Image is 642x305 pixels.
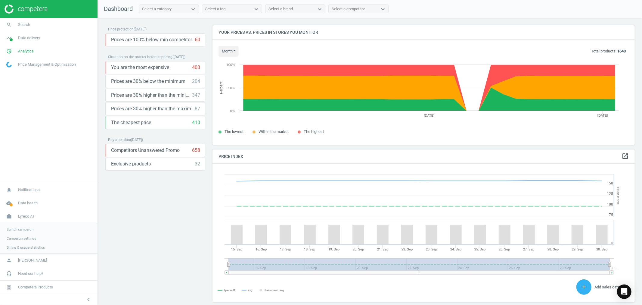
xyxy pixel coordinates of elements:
span: Prices are 30% higher than the minimum [111,92,192,99]
tspan: 24. Sep [450,247,461,251]
span: Add sales data [594,285,620,289]
tspan: 26. Sep [499,247,510,251]
text: 125 [607,192,613,196]
text: 150 [607,181,613,185]
tspan: 30. Sep [596,247,607,251]
div: 403 [192,64,200,71]
div: Select a competitor [332,6,365,12]
tspan: avg [248,289,252,292]
p: Total products: [591,49,626,54]
div: Open Intercom Messenger [617,285,631,299]
h4: Your prices vs. prices in stores you monitor [212,25,635,39]
span: Prices are 30% higher than the maximal [111,105,195,112]
tspan: 17. Sep [280,247,291,251]
tspan: Price Index [616,187,620,204]
text: 50% [228,86,235,90]
span: Dashboard [104,5,133,12]
div: 60 [195,36,200,43]
span: Campaign settings [7,236,36,241]
tspan: Lyreco AT [224,289,236,292]
span: Data delivery [18,35,40,41]
span: Competitors Unanswered Promo [111,147,180,154]
span: Competera Products [18,285,53,290]
i: headset_mic [3,268,15,279]
span: You are the most expensive [111,64,169,71]
tspan: 28. Sep [547,247,559,251]
span: [PERSON_NAME] [18,258,47,263]
div: 32 [195,161,200,167]
i: notifications [3,184,15,196]
h4: Price Index [212,149,635,164]
span: ( [DATE] ) [130,138,143,142]
tspan: [DATE] [424,114,435,117]
tspan: 25. Sep [475,247,486,251]
text: 100% [227,63,235,67]
i: chevron_left [85,296,92,303]
span: Within the market [259,129,289,134]
div: 87 [195,105,200,112]
i: timeline [3,32,15,44]
i: search [3,19,15,30]
div: Select a category [142,6,172,12]
span: ( [DATE] ) [134,27,147,31]
tspan: 15. Sep [231,247,242,251]
tspan: 30. … [611,266,618,270]
span: The highest [304,129,324,134]
b: 1643 [617,49,626,53]
tspan: 18. Sep [304,247,315,251]
span: Price Management & Optimization [18,62,76,67]
span: Situation on the market before repricing [108,55,172,59]
div: Select a tag [205,6,225,12]
text: 0% [230,109,235,113]
span: ( [DATE] ) [172,55,185,59]
span: Need our help? [18,271,43,276]
text: 100 [607,202,613,206]
tspan: [DATE] [597,114,608,117]
tspan: 19. Sep [328,247,340,251]
tspan: 21. Sep [377,247,388,251]
i: add [580,283,588,291]
span: Analytics [18,49,34,54]
tspan: Percent [219,81,223,94]
span: Notifications [18,187,40,193]
i: person [3,255,15,266]
tspan: 22. Sep [402,247,413,251]
span: Pay attention [108,138,130,142]
tspan: 27. Sep [523,247,534,251]
i: pie_chart_outlined [3,46,15,57]
i: work [3,211,15,222]
div: 204 [192,78,200,85]
tspan: 23. Sep [426,247,437,251]
text: 75 [609,213,613,217]
tspan: Pairs count: avg [265,289,284,292]
img: ajHJNr6hYgQAAAAASUVORK5CYII= [5,5,47,14]
button: add [576,279,591,295]
img: wGWNvw8QSZomAAAAABJRU5ErkJggg== [6,62,12,68]
span: Lyreco AT [18,214,35,219]
a: open_in_new [622,152,629,160]
span: Price protection [108,27,134,31]
span: Data health [18,200,38,206]
div: 347 [192,92,200,99]
div: 658 [192,147,200,154]
span: The cheapest price [111,119,151,126]
div: Select a brand [268,6,293,12]
text: 0 [611,241,613,245]
span: Switch campaign [7,227,33,232]
span: Prices are 30% below the minimum [111,78,185,85]
span: Exclusive products [111,161,151,167]
tspan: 16. Sep [256,247,267,251]
span: The lowest [225,129,243,134]
i: cloud_done [3,197,15,209]
span: Prices are 100% below min competitor [111,36,192,43]
span: Billing & usage statistics [7,245,45,250]
tspan: 20. Sep [353,247,364,251]
div: 410 [192,119,200,126]
button: month [219,46,239,57]
button: chevron_left [81,296,96,303]
tspan: 29. Sep [572,247,583,251]
span: Search [18,22,30,27]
